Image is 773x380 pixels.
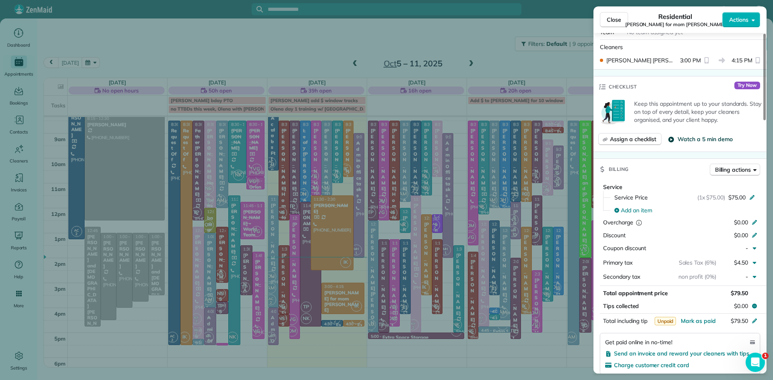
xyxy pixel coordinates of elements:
button: Mark as paid [681,317,716,325]
span: Secondary tax [603,273,640,280]
button: Watch a 5 min demo [668,135,732,143]
span: Coupon discount [603,244,646,252]
span: non profit (0%) [678,273,716,280]
span: Mark as paid [681,317,716,325]
span: - [746,273,748,280]
span: Checklist [609,83,637,91]
span: Residential [658,12,692,21]
span: Unpaid [655,317,676,325]
span: $4.50 [734,259,748,266]
span: Cleaners [600,43,623,51]
span: Primary tax [603,259,632,266]
span: Tips collected [603,302,639,310]
span: Charge customer credit card [614,362,689,369]
span: Team [600,29,614,36]
span: Sales Tax (6%) [679,259,716,266]
button: Service Price(1x $75.00)$75.00 [610,191,760,204]
span: [PERSON_NAME] for mom [PERSON_NAME] [625,21,725,28]
span: Total appointment price [603,290,668,297]
button: Add an item [610,204,760,217]
span: $0.00 [734,219,748,226]
span: Actions [729,16,748,24]
span: $0.00 [734,302,748,310]
div: Overcharge [603,218,673,226]
button: Close [600,12,628,27]
span: Service Price [614,193,648,201]
span: Billing [609,165,629,173]
button: Tips collected$0.00 [600,300,760,312]
span: $0.00 [734,232,748,239]
span: $75.00 [728,193,746,201]
span: 4:15 PM [732,56,752,64]
span: Assign a checklist [610,135,656,143]
span: (1x $75.00) [697,193,725,201]
span: 1 [762,353,769,359]
span: Service [603,183,622,191]
span: [PERSON_NAME] [PERSON_NAME] [606,56,677,64]
button: Assign a checklist [598,133,661,145]
span: $79.50 [731,317,748,325]
span: Watch a 5 min demo [678,135,732,143]
span: Discount [603,232,626,239]
p: Keep this appointment up to your standards. Stay on top of every detail, keep your cleaners organ... [634,100,762,124]
span: Send an invoice and reward your cleaners with tips [614,350,749,357]
span: Billing actions [715,166,751,174]
span: No team assigned yet [627,29,683,36]
span: Try Now [734,82,760,90]
span: $79.50 [731,290,748,297]
span: - [746,244,748,252]
span: Add an item [621,206,652,214]
span: 3:00 PM [680,56,701,64]
span: Total including tip [603,317,647,325]
span: Get paid online in no-time! [605,338,672,346]
iframe: Intercom live chat [746,353,765,372]
span: Close [607,16,621,24]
